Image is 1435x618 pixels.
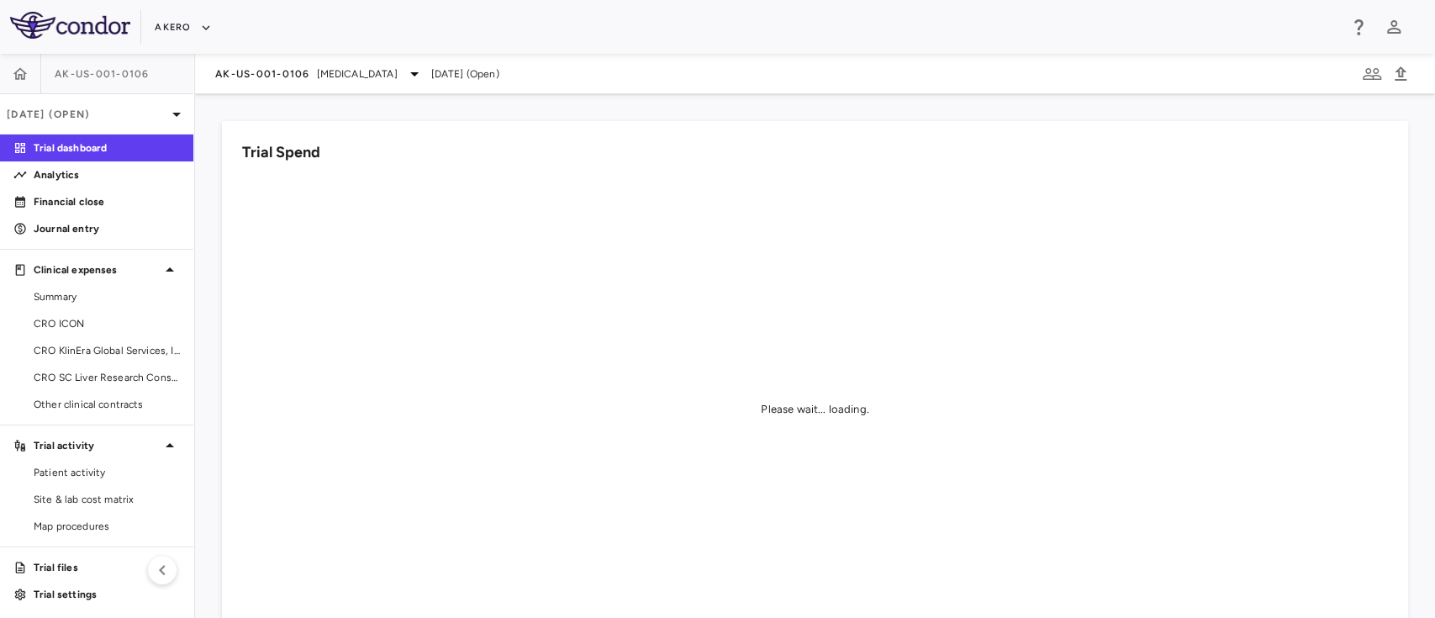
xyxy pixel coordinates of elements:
div: Please wait... loading. [761,402,868,417]
p: Financial close [34,194,180,209]
span: Site & lab cost matrix [34,492,180,507]
p: Trial activity [34,438,160,453]
p: Journal entry [34,221,180,236]
span: CRO KlinEra Global Services, Inc [34,343,180,358]
span: AK-US-001-0106 [215,67,310,81]
p: Clinical expenses [34,262,160,277]
span: Patient activity [34,465,180,480]
span: Summary [34,289,180,304]
span: [DATE] (Open) [431,66,499,82]
span: AK-US-001-0106 [55,67,150,81]
h6: Trial Spend [242,141,320,164]
p: Trial settings [34,587,180,602]
span: [MEDICAL_DATA] [317,66,398,82]
span: CRO ICON [34,316,180,331]
img: logo-full-SnFGN8VE.png [10,12,130,39]
span: CRO SC Liver Research Consortium LLC [34,370,180,385]
p: [DATE] (Open) [7,107,166,122]
p: Trial files [34,560,180,575]
span: Other clinical contracts [34,397,180,412]
p: Trial dashboard [34,140,180,156]
button: Akero [155,14,211,41]
span: Map procedures [34,519,180,534]
p: Analytics [34,167,180,182]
